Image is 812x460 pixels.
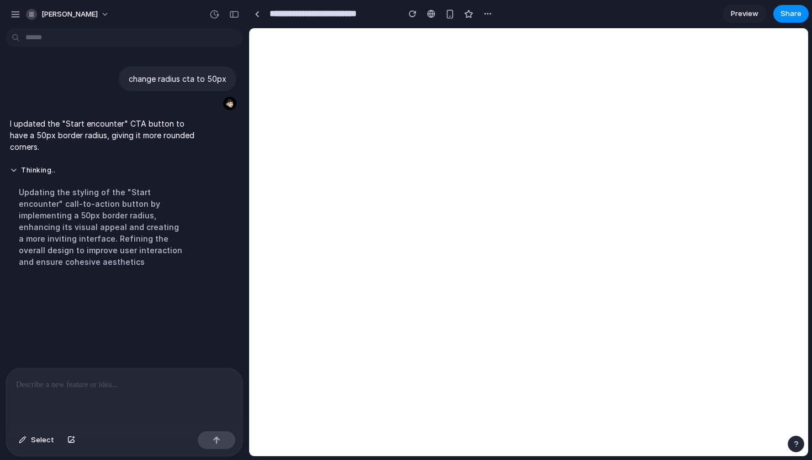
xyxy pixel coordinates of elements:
[773,5,809,23] button: Share
[31,435,54,446] span: Select
[41,9,98,20] span: [PERSON_NAME]
[129,73,226,85] p: change radius cta to 50px
[723,5,767,23] a: Preview
[731,8,758,19] span: Preview
[10,118,194,153] p: I updated the "Start encounter" CTA button to have a 50px border radius, giving it more rounded c...
[13,431,60,449] button: Select
[10,180,194,274] div: Updating the styling of the "Start encounter" call-to-action button by implementing a 50px border...
[22,6,115,23] button: [PERSON_NAME]
[781,8,802,19] span: Share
